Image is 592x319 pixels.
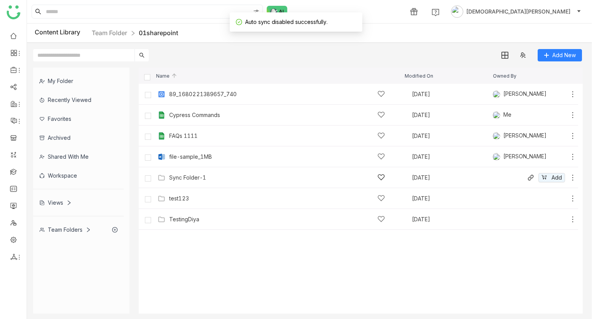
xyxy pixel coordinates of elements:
img: logo [7,5,20,19]
div: Workspace [33,166,124,185]
button: Add [538,173,565,182]
div: Shared with me [33,147,124,166]
span: Add [552,173,562,182]
img: g-xls.svg [158,111,165,119]
div: Recently Viewed [33,90,124,109]
div: [DATE] [412,196,492,201]
span: Modified On [405,73,433,78]
span: Auto sync disabled successfully. [245,19,328,25]
div: Favorites [33,109,124,128]
img: 684a9d79de261c4b36a3e13b [493,90,500,98]
img: ask-buddy-normal.svg [267,6,288,17]
img: g-xls.svg [158,132,165,140]
img: 684a9b06de261c4b36a3cf65 [493,111,500,119]
span: Add New [552,51,576,59]
div: [PERSON_NAME] [493,132,547,140]
div: [DATE] [412,217,492,222]
img: search-type.svg [253,9,259,15]
img: Folder [158,195,165,202]
img: help.svg [432,8,439,16]
a: TestingDiya [169,216,199,222]
a: Cypress Commands [169,112,220,118]
div: [DATE] [412,133,492,139]
div: Me [493,111,511,119]
img: 6860d480bc89cb0674c8c7e9 [493,153,500,161]
a: 01sharepoint [139,29,178,37]
img: Folder [158,174,165,182]
img: 684a9b22de261c4b36a3d00f [493,132,500,140]
a: test123 [169,195,189,202]
div: [PERSON_NAME] [493,90,547,98]
div: [DATE] [412,154,492,159]
a: 89_1680221389657_740 [169,91,237,97]
img: docx.svg [158,153,165,161]
img: Folder [158,215,165,223]
button: [DEMOGRAPHIC_DATA][PERSON_NAME] [449,5,583,18]
img: grid.svg [501,52,508,59]
div: [DATE] [412,175,492,180]
a: Team Folder [92,29,127,37]
a: file-sample_1MB [169,154,212,160]
div: Views [39,199,72,206]
div: My Folder [33,71,124,90]
span: [DEMOGRAPHIC_DATA][PERSON_NAME] [466,7,570,16]
div: [DATE] [412,112,492,118]
div: Team Folders [39,226,91,233]
div: [PERSON_NAME] [493,153,547,161]
span: Name [156,73,177,78]
div: [DATE] [412,92,492,97]
img: avatar [451,5,463,18]
a: FAQs 1111 [169,133,198,139]
img: arrow-up.svg [171,73,177,79]
a: Sync Folder-1 [169,175,206,181]
div: Content Library [35,28,178,38]
img: mp4.svg [158,90,165,98]
div: Archived [33,128,124,147]
button: Add New [538,49,582,61]
span: Owned By [493,73,516,78]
